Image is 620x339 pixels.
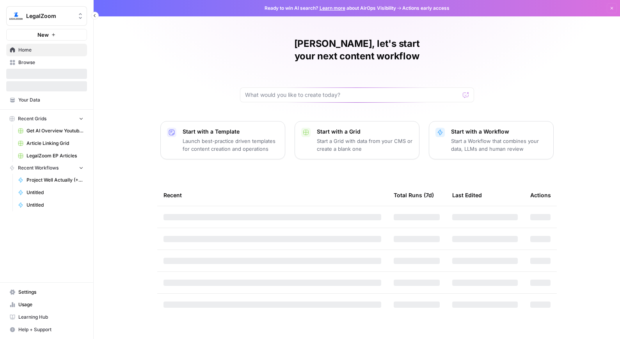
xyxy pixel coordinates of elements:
span: Get AI Overview Youtube Videos Grid [27,127,83,134]
a: LegalZoom EP Articles [14,150,87,162]
a: Learning Hub [6,311,87,323]
div: Total Runs (7d) [394,184,434,206]
a: Usage [6,298,87,311]
span: Usage [18,301,83,308]
span: Ready to win AI search? about AirOps Visibility [265,5,396,12]
input: What would you like to create today? [245,91,460,99]
span: Browse [18,59,83,66]
span: New [37,31,49,39]
button: Workspace: LegalZoom [6,6,87,26]
a: Untitled [14,186,87,199]
span: Project Well Actually (+Sentiment) [27,177,83,184]
span: Untitled [27,202,83,209]
h1: [PERSON_NAME], let's start your next content workflow [240,37,474,62]
span: LegalZoom EP Articles [27,152,83,159]
div: Actions [530,184,551,206]
span: Untitled [27,189,83,196]
span: Learning Hub [18,314,83,321]
span: Actions early access [402,5,449,12]
a: Home [6,44,87,56]
p: Start with a Template [183,128,279,136]
p: Start with a Workflow [451,128,547,136]
span: Home [18,46,83,54]
span: Recent Grids [18,115,46,122]
a: Article Linking Grid [14,137,87,150]
span: Your Data [18,96,83,103]
button: Start with a TemplateLaunch best-practice driven templates for content creation and operations [160,121,285,159]
div: Recent [163,184,381,206]
button: Start with a WorkflowStart a Workflow that combines your data, LLMs and human review [429,121,554,159]
a: Project Well Actually (+Sentiment) [14,174,87,186]
button: Help + Support [6,323,87,336]
button: New [6,29,87,41]
p: Start a Grid with data from your CMS or create a blank one [317,137,413,153]
button: Recent Grids [6,113,87,125]
a: Browse [6,56,87,69]
button: Recent Workflows [6,162,87,174]
p: Launch best-practice driven templates for content creation and operations [183,137,279,153]
p: Start with a Grid [317,128,413,136]
span: Help + Support [18,326,83,333]
p: Start a Workflow that combines your data, LLMs and human review [451,137,547,153]
span: Article Linking Grid [27,140,83,147]
a: Learn more [320,5,345,11]
span: Settings [18,289,83,296]
a: Untitled [14,199,87,211]
div: Last Edited [452,184,482,206]
a: Settings [6,286,87,298]
a: Your Data [6,94,87,106]
span: LegalZoom [26,12,73,20]
span: Recent Workflows [18,164,59,171]
img: LegalZoom Logo [9,9,23,23]
a: Get AI Overview Youtube Videos Grid [14,125,87,137]
button: Start with a GridStart a Grid with data from your CMS or create a blank one [295,121,419,159]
